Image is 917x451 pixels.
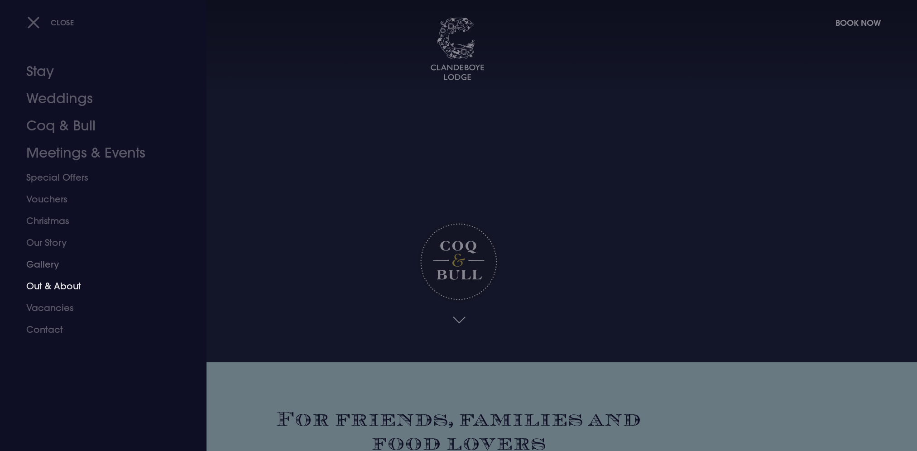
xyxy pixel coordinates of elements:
[26,210,169,232] a: Christmas
[26,232,169,254] a: Our Story
[26,254,169,275] a: Gallery
[26,139,169,167] a: Meetings & Events
[26,188,169,210] a: Vouchers
[51,18,74,27] span: Close
[26,275,169,297] a: Out & About
[26,319,169,341] a: Contact
[26,112,169,139] a: Coq & Bull
[26,297,169,319] a: Vacancies
[26,167,169,188] a: Special Offers
[26,85,169,112] a: Weddings
[26,58,169,85] a: Stay
[27,13,74,32] button: Close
